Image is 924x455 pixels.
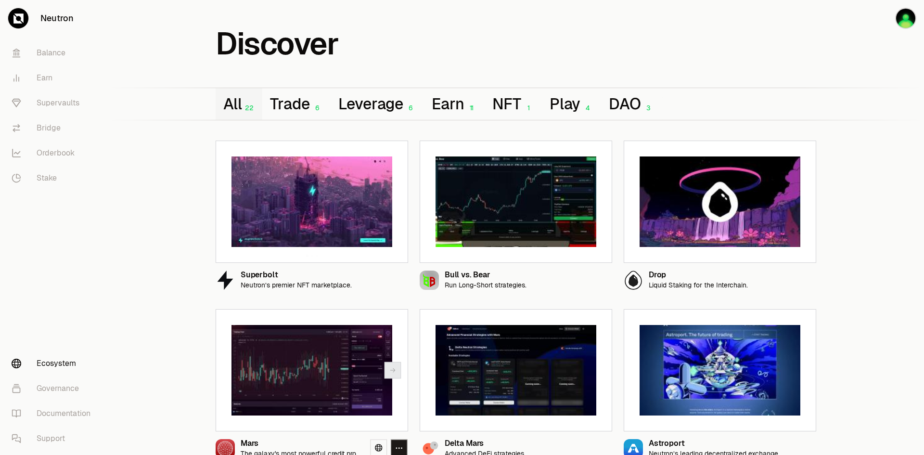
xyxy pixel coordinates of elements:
button: NFT [485,88,541,120]
div: 1 [521,104,534,112]
a: Earn [4,65,104,91]
h1: Discover [216,31,338,57]
p: Neutron’s premier NFT marketplace. [241,281,352,289]
button: Earn [424,88,485,120]
button: Leverage [331,88,424,120]
a: Orderbook [4,141,104,166]
div: Delta Mars [445,440,526,448]
div: 3 [641,104,654,112]
a: Governance [4,376,104,401]
a: Supervaults [4,91,104,116]
div: Astroport [649,440,780,448]
div: 6 [403,104,416,112]
a: Documentation [4,401,104,426]
button: All [216,88,262,120]
a: Stake [4,166,104,191]
div: Drop [649,271,748,279]
a: Support [4,426,104,451]
div: 22 [242,104,255,112]
img: Drop preview image [640,156,800,247]
div: 6 [310,104,323,112]
img: Delta Mars preview image [436,325,596,416]
img: Mars preview image [231,325,392,416]
img: Bull vs. Bear preview image [436,156,596,247]
div: Superbolt [241,271,352,279]
a: Bridge [4,116,104,141]
img: Wall-e [895,8,916,29]
div: 11 [464,104,477,112]
p: Liquid Staking for the Interchain. [649,281,748,289]
a: Balance [4,40,104,65]
div: 4 [580,104,593,112]
button: Trade [262,88,330,120]
button: Play [542,88,601,120]
p: Run Long-Short strategies. [445,281,526,289]
div: Mars [241,440,362,448]
a: Ecosystem [4,351,104,376]
img: Astroport preview image [640,325,800,416]
img: Superbolt preview image [231,156,392,247]
button: DAO [601,88,661,120]
div: Bull vs. Bear [445,271,526,279]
